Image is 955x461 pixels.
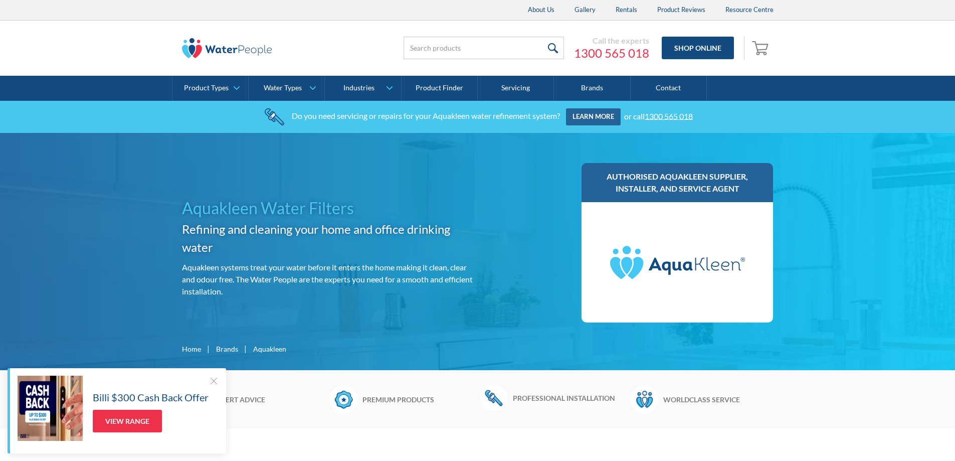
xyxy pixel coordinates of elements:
h5: Billi $300 Cash Back Offer [93,390,209,405]
img: Wrench [480,385,508,410]
img: Badge [330,385,357,413]
iframe: podium webchat widget bubble [855,411,955,461]
h6: Expert advice [212,394,325,405]
a: Servicing [478,76,554,101]
a: Shop Online [662,37,734,59]
a: Product Types [172,76,248,101]
input: Search products [404,37,564,59]
a: Water Types [249,76,324,101]
h6: Professional installation [513,393,626,403]
img: shopping cart [752,40,771,56]
h2: Refining and cleaning your home and office drinking water [182,220,474,256]
a: Learn more [566,108,621,125]
a: Home [182,344,201,354]
a: Brands [554,76,630,101]
img: The Water People [182,38,272,58]
div: | [206,343,211,355]
a: Open empty cart [749,36,774,60]
a: 1300 565 018 [574,46,649,61]
a: View Range [93,410,162,432]
div: or call [624,111,693,120]
img: Aquakleen [602,212,752,313]
h6: Worldclass service [663,394,776,405]
div: | [243,343,248,355]
p: Aquakleen systems treat your water before it enters the home making it clean, clear and odour fre... [182,261,474,297]
a: 1300 565 018 [645,111,693,120]
iframe: podium webchat widget prompt [785,303,955,423]
h1: Aquakleen Water Filters [182,196,474,220]
a: Industries [325,76,401,101]
h6: Premium products [362,394,475,405]
img: Waterpeople Symbol [631,385,658,413]
h3: Authorised Aquakleen supplier, installer, and service agent [592,171,763,195]
a: Contact [631,76,707,101]
img: Billi $300 Cash Back Offer [18,376,83,441]
div: Product Types [184,84,229,92]
div: Do you need servicing or repairs for your Aquakleen water refinement system? [292,111,560,120]
div: Industries [343,84,374,92]
a: Brands [216,344,238,354]
div: Call the experts [574,36,649,46]
div: Water Types [264,84,302,92]
a: Product Finder [402,76,478,101]
div: Aquakleen [253,344,286,354]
